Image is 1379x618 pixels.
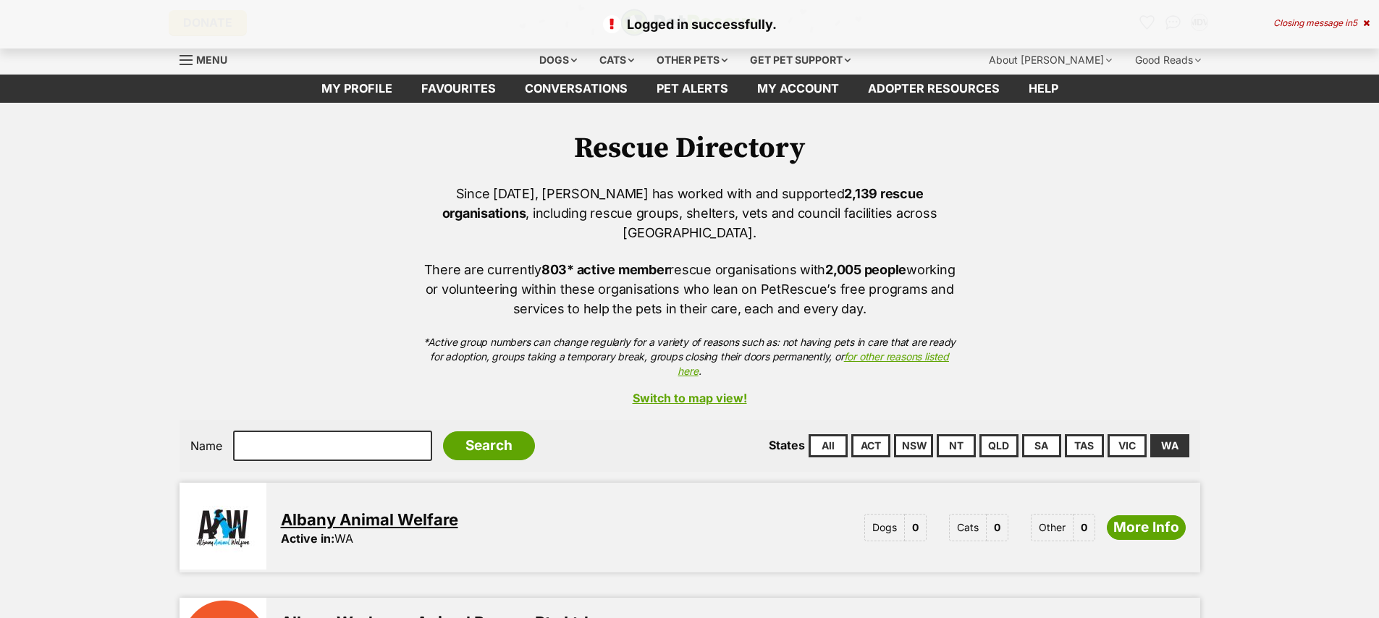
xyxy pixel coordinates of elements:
[894,434,933,457] a: NSW
[937,434,976,457] a: NT
[740,46,861,75] div: Get pet support
[864,514,905,541] span: Dogs
[443,431,535,460] input: Search
[589,46,644,75] div: Cats
[987,514,1008,541] span: 0
[190,439,222,452] label: Name
[180,132,1200,165] h1: Rescue Directory
[853,75,1014,103] a: Adopter resources
[1014,75,1073,103] a: Help
[423,336,956,377] em: *Active group numbers can change regularly for a variety of reasons such as: not having pets in c...
[423,260,956,318] p: There are currently rescue organisations with working or volunteering within these organisations ...
[281,510,458,529] a: Albany Animal Welfare
[1125,46,1211,75] div: Good Reads
[646,46,738,75] div: Other pets
[180,391,1200,405] a: Switch to map view!
[281,531,334,546] span: Active in:
[281,532,353,545] div: WA
[825,262,906,277] strong: 2,005 people
[1107,515,1186,540] a: More Info
[949,514,987,541] span: Cats
[407,75,510,103] a: Favourites
[541,262,669,277] strong: 803* active member
[423,184,956,242] p: Since [DATE], [PERSON_NAME] has worked with and supported , including rescue groups, shelters, ve...
[743,75,853,103] a: My account
[196,54,227,66] span: Menu
[1031,514,1074,541] span: Other
[851,434,890,457] a: ACT
[180,46,237,72] a: Menu
[678,350,948,377] a: for other reasons listed here
[905,514,927,541] span: 0
[642,75,743,103] a: Pet alerts
[1065,434,1104,457] a: TAS
[979,434,1019,457] a: QLD
[1150,434,1189,457] a: WA
[307,75,407,103] a: My profile
[809,434,848,457] a: All
[510,75,642,103] a: conversations
[1108,434,1147,457] a: VIC
[529,46,587,75] div: Dogs
[1022,434,1061,457] a: SA
[769,438,805,452] label: States
[1074,514,1095,541] span: 0
[979,46,1122,75] div: About [PERSON_NAME]
[180,483,266,570] img: Albany Animal Welfare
